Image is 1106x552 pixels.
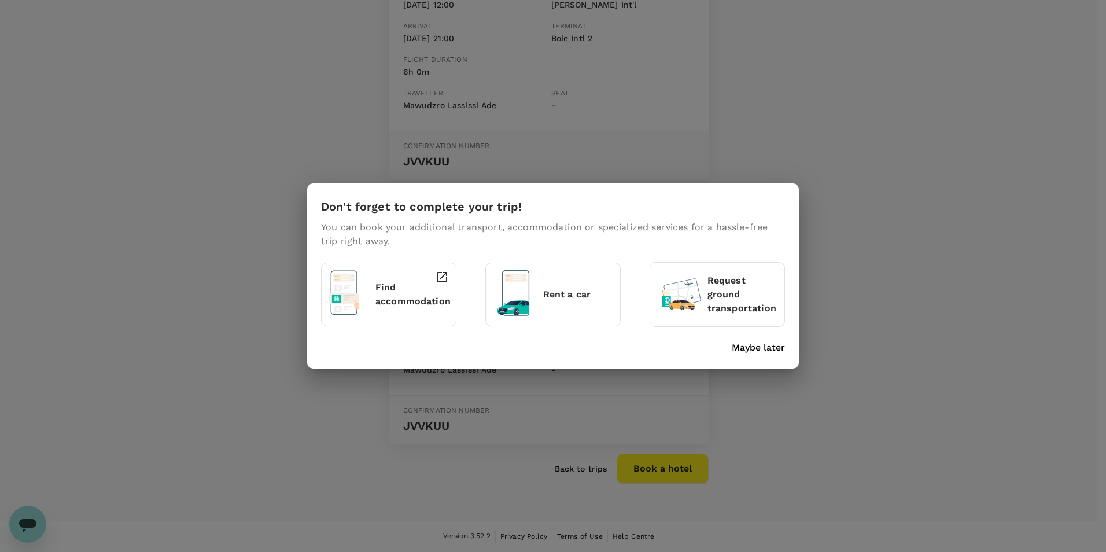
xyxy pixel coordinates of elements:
button: Maybe later [732,341,785,355]
p: You can book your additional transport, accommodation or specialized services for a hassle-free t... [321,220,785,248]
p: Request ground transportation [707,274,777,315]
p: Find accommodation [375,281,451,308]
h6: Don't forget to complete your trip! [321,197,522,216]
p: Rent a car [543,288,613,301]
